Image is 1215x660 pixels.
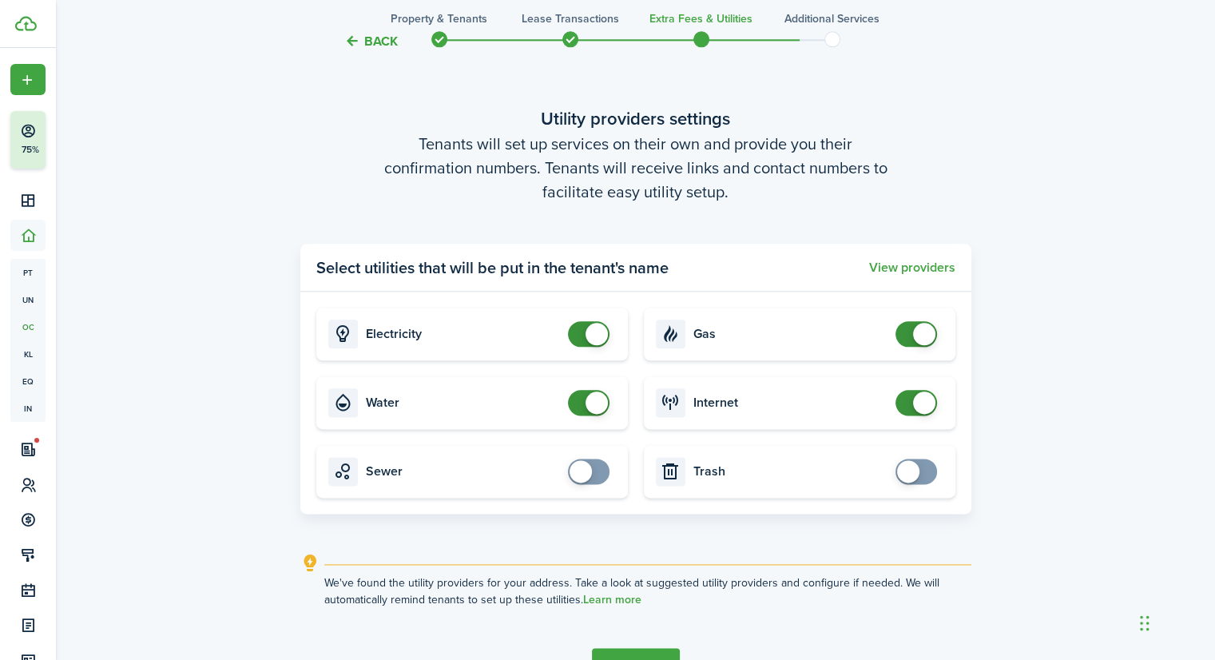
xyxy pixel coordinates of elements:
img: TenantCloud [15,16,37,31]
panel-main-title: Select utilities that will be put in the tenant's name [316,256,669,280]
card-title: Internet [693,396,887,410]
explanation-description: We've found the utility providers for your address. Take a look at suggested utility providers an... [324,575,971,608]
h3: Extra fees & Utilities [649,10,752,27]
card-title: Electricity [366,327,560,341]
card-title: Trash [693,464,887,479]
a: pt [10,259,46,286]
i: outline [300,554,320,573]
h3: Lease Transactions [522,10,619,27]
button: Open menu [10,64,46,95]
p: 75% [20,143,40,157]
h3: Property & Tenants [391,10,487,27]
a: oc [10,313,46,340]
button: 75% [10,111,143,169]
div: Drag [1140,599,1149,647]
h3: Additional Services [784,10,879,27]
wizard-step-header-title: Utility providers settings [300,105,971,132]
card-title: Sewer [366,464,560,479]
button: View providers [869,260,955,275]
card-title: Water [366,396,560,410]
a: kl [10,340,46,368]
button: Back [344,32,398,49]
a: un [10,286,46,313]
a: eq [10,368,46,395]
wizard-step-header-description: Tenants will set up services on their own and provide you their confirmation numbers. Tenants wil... [300,132,971,204]
a: Learn more [583,594,641,606]
card-title: Gas [693,327,887,341]
a: in [10,395,46,422]
iframe: Chat Widget [949,487,1215,660]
